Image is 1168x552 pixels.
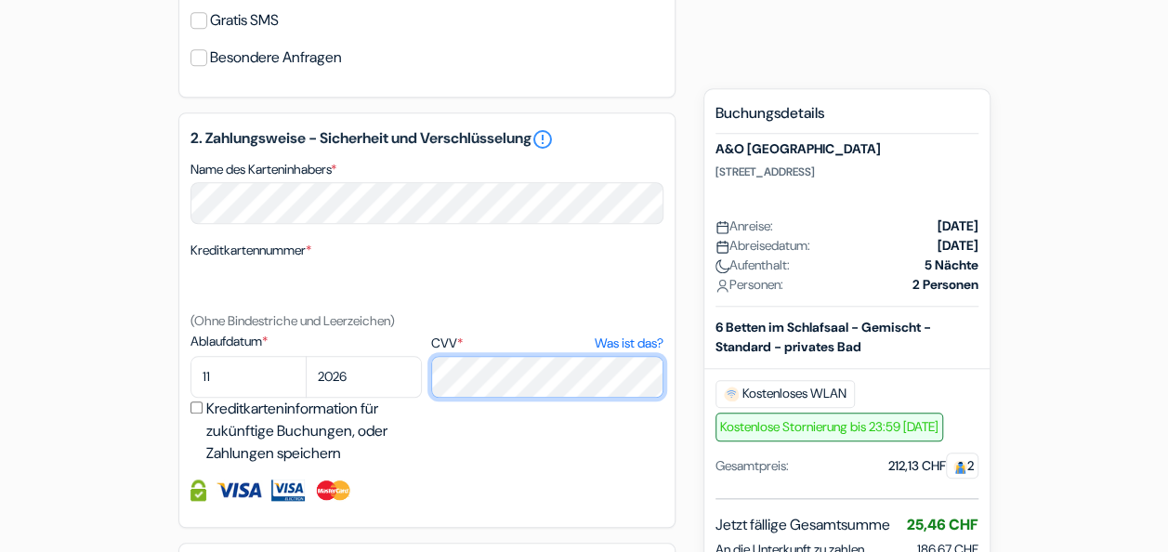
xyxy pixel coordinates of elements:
[190,332,422,351] label: Ablaufdatum
[953,460,967,474] img: guest.svg
[715,256,790,275] span: Aufenthalt:
[724,387,739,401] img: free_wifi.svg
[190,241,311,260] label: Kreditkartennummer
[715,275,783,295] span: Personen:
[715,456,789,476] div: Gesamtpreis:
[190,128,663,151] h5: 2. Zahlungsweise - Sicherheit und Verschlüsselung
[431,334,663,353] label: CVV
[715,236,810,256] span: Abreisedatum:
[715,164,978,179] p: [STREET_ADDRESS]
[912,275,978,295] strong: 2 Personen
[715,104,978,134] h5: Buchungsdetails
[715,217,773,236] span: Anreise:
[715,413,943,441] span: Kostenlose Stornierung bis 23:59 [DATE]
[314,480,352,501] img: Master Card
[190,312,395,329] small: (Ohne Bindestriche und Leerzeichen)
[594,334,663,353] a: Was ist das?
[938,217,978,236] strong: [DATE]
[210,7,279,33] label: Gratis SMS
[715,259,729,273] img: moon.svg
[206,398,427,465] label: Kreditkarteninformation für zukünftige Buchungen, oder Zahlungen speichern
[271,480,305,501] img: Visa Electron
[210,45,342,71] label: Besondere Anfragen
[190,160,336,179] label: Name des Karteninhabers
[946,453,978,479] span: 2
[216,480,262,501] img: Visa
[715,279,729,293] img: user_icon.svg
[925,256,978,275] strong: 5 Nächte
[715,220,729,234] img: calendar.svg
[715,319,931,355] b: 6 Betten im Schlafsaal - Gemischt - Standard - privates Bad
[715,514,890,536] span: Jetzt fällige Gesamtsumme
[907,515,978,534] span: 25,46 CHF
[190,480,206,501] img: Kreditkarteninformationen sind vollständig verschlüsselt und gesichert
[888,456,978,476] div: 212,13 CHF
[715,240,729,254] img: calendar.svg
[938,236,978,256] strong: [DATE]
[532,128,554,151] a: error_outline
[715,380,855,408] span: Kostenloses WLAN
[715,141,978,157] h5: A&O [GEOGRAPHIC_DATA]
